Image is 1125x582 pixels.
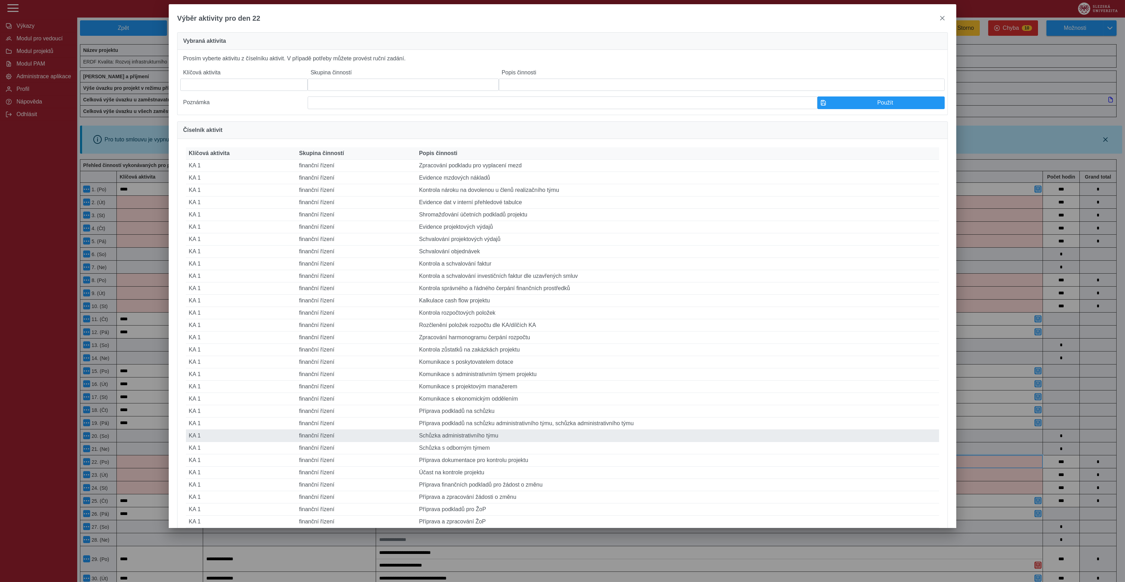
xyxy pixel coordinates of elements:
[296,307,416,319] td: finanční řízení
[296,233,416,246] td: finanční řízení
[186,295,296,307] td: KA 1
[186,454,296,467] td: KA 1
[416,405,939,417] td: Příprava podkladů na schůzku
[416,503,939,516] td: Příprava podkladů pro ŽoP
[186,319,296,332] td: KA 1
[186,307,296,319] td: KA 1
[829,100,942,106] span: Použít
[186,528,296,540] td: KA 1
[186,491,296,503] td: KA 1
[416,417,939,430] td: Příprava podkladů na schůzku administrativního týmu, schůzka administrativního týmu
[296,332,416,344] td: finanční řízení
[817,96,945,109] button: Použít
[416,516,939,528] td: Příprava a zpracování ŽoP
[419,150,457,156] span: Popis činnosti
[296,479,416,491] td: finanční řízení
[416,393,939,405] td: Komunikace s ekonomickým oddělením
[186,270,296,282] td: KA 1
[416,344,939,356] td: Kontrola zůstatků na zakázkách projektu
[416,184,939,196] td: Kontrola nároku na dovolenou u členů realizačního týmu
[186,196,296,209] td: KA 1
[186,417,296,430] td: KA 1
[416,246,939,258] td: Schvalování objednávek
[416,430,939,442] td: Schůzka administrativního týmu
[186,503,296,516] td: KA 1
[186,442,296,454] td: KA 1
[296,430,416,442] td: finanční řízení
[416,258,939,270] td: Kontrola a schvalování faktur
[186,430,296,442] td: KA 1
[186,479,296,491] td: KA 1
[296,516,416,528] td: finanční řízení
[416,479,939,491] td: Příprava finančních podkladů pro žádost o změnu
[296,368,416,381] td: finanční řízení
[186,233,296,246] td: KA 1
[296,282,416,295] td: finanční řízení
[186,160,296,172] td: KA 1
[296,344,416,356] td: finanční řízení
[416,491,939,503] td: Příprava a zpracování žádosti o změnu
[177,50,948,115] div: Prosím vyberte aktivitu z číselníku aktivit. V případě potřeby můžete provést ruční zadání.
[299,150,344,156] span: Skupina činností
[416,270,939,282] td: Kontrola a schvalování investičních faktur dle uzavřených smluv
[183,38,226,44] span: Vybraná aktivita
[416,282,939,295] td: Kontrola správného a řádného čerpání finančních prostředků
[416,319,939,332] td: Rozčlenění položek rozpočtu dle KA/dílčích KA
[186,221,296,233] td: KA 1
[186,184,296,196] td: KA 1
[416,356,939,368] td: Komunikace s poskytovatelem dotace
[296,209,416,221] td: finanční řízení
[186,209,296,221] td: KA 1
[296,246,416,258] td: finanční řízení
[416,295,939,307] td: Kalkulace cash flow projektu
[296,196,416,209] td: finanční řízení
[183,127,222,133] span: Číselník aktivit
[296,467,416,479] td: finanční řízení
[296,319,416,332] td: finanční řízení
[296,393,416,405] td: finanční řízení
[186,405,296,417] td: KA 1
[416,196,939,209] td: Evidence dat v interní přehledové tabulce
[296,160,416,172] td: finanční řízení
[416,368,939,381] td: Komunikace s administrativním týmem projektu
[186,172,296,184] td: KA 1
[416,381,939,393] td: Komunikace s projektovým manažerem
[416,160,939,172] td: Zpracování podkladu pro vyplacení mezd
[296,184,416,196] td: finanční řízení
[186,332,296,344] td: KA 1
[296,381,416,393] td: finanční řízení
[416,442,939,454] td: Schůzka s odborným týmem
[296,221,416,233] td: finanční řízení
[186,258,296,270] td: KA 1
[186,282,296,295] td: KA 1
[296,356,416,368] td: finanční řízení
[499,67,945,79] label: Popis činnosti
[186,516,296,528] td: KA 1
[416,467,939,479] td: Účast na kontrole projektu
[296,405,416,417] td: finanční řízení
[296,503,416,516] td: finanční řízení
[416,332,939,344] td: Zpracování harmonogramu čerpání rozpočtu
[186,246,296,258] td: KA 1
[186,393,296,405] td: KA 1
[296,528,416,540] td: finanční řízení
[296,454,416,467] td: finanční řízení
[189,150,230,156] span: Klíčová aktivita
[296,270,416,282] td: finanční řízení
[416,307,939,319] td: Kontrola rozpočtových položek
[177,14,260,22] span: Výběr aktivity pro den 22
[186,368,296,381] td: KA 1
[416,209,939,221] td: Shromažďování účetních podkladů projektu
[180,96,308,109] label: Poznámka
[296,417,416,430] td: finanční řízení
[937,13,948,24] button: close
[308,67,499,79] label: Skupina činností
[416,233,939,246] td: Schvalování projektových výdajů
[186,381,296,393] td: KA 1
[186,467,296,479] td: KA 1
[416,172,939,184] td: Evidence mzdových nákladů
[416,221,939,233] td: Evidence projektových výdajů
[180,67,308,79] label: Klíčová aktivita
[296,491,416,503] td: finanční řízení
[416,454,939,467] td: Příprava dokumentace pro kontrolu projektu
